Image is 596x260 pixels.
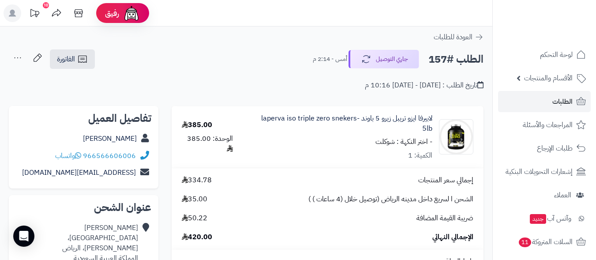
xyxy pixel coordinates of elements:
span: طلبات الإرجاع [537,142,573,154]
span: لوحة التحكم [540,49,573,61]
span: 420.00 [182,232,212,242]
span: ضريبة القيمة المضافة [416,213,473,223]
small: أمس - 2:14 م [313,55,347,64]
img: ai-face.png [123,4,140,22]
span: الفاتورة [57,54,75,64]
span: جديد [530,214,546,224]
div: 385.00 [182,120,212,130]
a: العملاء [498,185,591,206]
span: إجمالي سعر المنتجات [418,175,473,185]
span: 35.00 [182,194,207,204]
span: 11 [518,237,532,248]
span: العودة للطلبات [434,32,472,42]
div: Open Intercom Messenger [13,226,34,247]
span: وآتس آب [529,212,571,225]
img: logo-2.png [536,8,588,26]
a: الفاتورة [50,49,95,69]
span: 334.78 [182,175,212,185]
div: الكمية: 1 [408,151,432,161]
small: - اختر النكهة : شوكلت [375,136,432,147]
span: إشعارات التحويلات البنكية [506,166,573,178]
a: تحديثات المنصة [23,4,45,24]
a: وآتس آبجديد [498,208,591,229]
span: 50.22 [182,213,207,223]
h2: الطلب #157 [428,50,484,68]
a: 966566606006 [83,151,136,161]
span: رفيق [105,8,119,19]
span: الأقسام والمنتجات [524,72,573,84]
img: 1540a149ef14d801c4e8bc7ea27c4333c0-90x90.jpg [439,119,473,154]
div: تاريخ الطلب : [DATE] - [DATE] 10:16 م [365,80,484,90]
span: الطلبات [552,95,573,108]
h2: عنوان الشحن [16,202,151,213]
a: لوحة التحكم [498,44,591,65]
a: [PERSON_NAME] [83,133,137,144]
span: العملاء [554,189,571,201]
a: طلبات الإرجاع [498,138,591,159]
div: 10 [43,2,49,8]
a: الطلبات [498,91,591,112]
div: الوحدة: 385.00 [182,134,233,154]
button: جاري التوصيل [349,50,419,68]
a: إشعارات التحويلات البنكية [498,161,591,182]
a: المراجعات والأسئلة [498,114,591,136]
a: السلات المتروكة11 [498,231,591,252]
span: الشحن ا لسريع داخل مدينه الرياض (توصيل خلال (4 ساعات ) ) [308,194,473,204]
a: لابيرفا ايزو تريبل زيرو 5 باوند -laperva iso triple zero snekers 5lb [253,113,432,134]
a: العودة للطلبات [434,32,484,42]
span: الإجمالي النهائي [432,232,473,242]
span: السلات المتروكة [518,236,573,248]
a: واتساب [55,151,81,161]
span: المراجعات والأسئلة [523,119,573,131]
a: [EMAIL_ADDRESS][DOMAIN_NAME] [22,167,136,178]
h2: تفاصيل العميل [16,113,151,124]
